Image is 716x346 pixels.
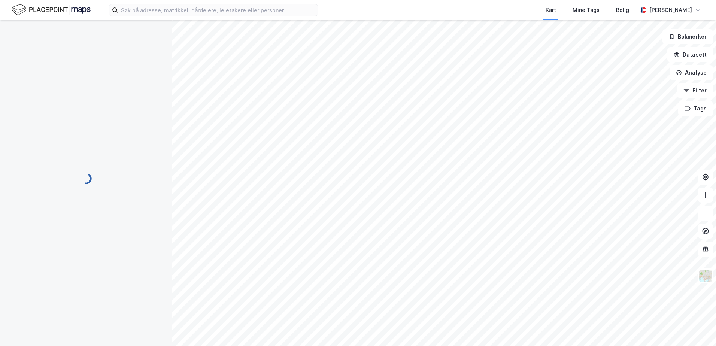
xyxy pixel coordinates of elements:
[670,65,713,80] button: Analyse
[677,83,713,98] button: Filter
[649,6,692,15] div: [PERSON_NAME]
[698,269,713,283] img: Z
[616,6,629,15] div: Bolig
[80,173,92,185] img: spinner.a6d8c91a73a9ac5275cf975e30b51cfb.svg
[662,29,713,44] button: Bokmerker
[118,4,318,16] input: Søk på adresse, matrikkel, gårdeiere, leietakere eller personer
[573,6,600,15] div: Mine Tags
[679,310,716,346] iframe: Chat Widget
[546,6,556,15] div: Kart
[678,101,713,116] button: Tags
[679,310,716,346] div: Kontrollprogram for chat
[667,47,713,62] button: Datasett
[12,3,91,16] img: logo.f888ab2527a4732fd821a326f86c7f29.svg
